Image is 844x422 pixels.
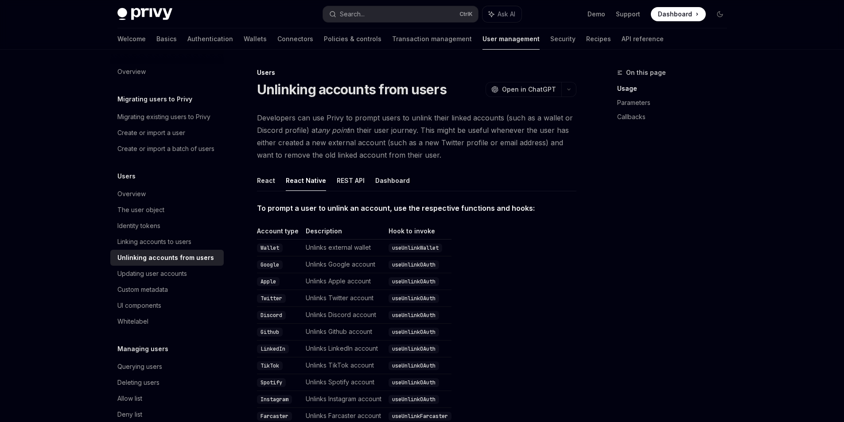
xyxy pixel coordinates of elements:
[302,290,385,307] td: Unlinks Twitter account
[482,6,521,22] button: Ask AI
[257,244,283,252] code: Wallet
[156,28,177,50] a: Basics
[117,112,210,122] div: Migrating existing users to Privy
[117,66,146,77] div: Overview
[117,316,148,327] div: Whitelabel
[550,28,576,50] a: Security
[110,250,224,266] a: Unlinking accounts from users
[617,96,734,110] a: Parameters
[277,28,313,50] a: Connectors
[117,252,214,263] div: Unlinking accounts from users
[117,189,146,199] div: Overview
[110,64,224,80] a: Overview
[302,341,385,357] td: Unlinks LinkedIn account
[257,412,292,421] code: Farcaster
[110,109,224,125] a: Migrating existing users to Privy
[257,378,286,387] code: Spotify
[324,28,381,50] a: Policies & controls
[302,374,385,391] td: Unlinks Spotify account
[622,28,664,50] a: API reference
[257,294,286,303] code: Twitter
[340,9,365,19] div: Search...
[389,361,439,370] code: useUnlinkOAuth
[117,344,168,354] h5: Managing users
[117,8,172,20] img: dark logo
[375,170,410,191] button: Dashboard
[617,110,734,124] a: Callbacks
[286,170,326,191] button: React Native
[302,391,385,408] td: Unlinks Instagram account
[117,143,214,154] div: Create or import a batch of users
[389,412,451,421] code: useUnlinkFarcaster
[651,7,706,21] a: Dashboard
[302,273,385,290] td: Unlinks Apple account
[389,378,439,387] code: useUnlinkOAuth
[389,260,439,269] code: useUnlinkOAuth
[302,324,385,341] td: Unlinks Github account
[498,10,515,19] span: Ask AI
[257,204,535,213] strong: To prompt a user to unlink an account, use the respective functions and hooks:
[117,221,160,231] div: Identity tokens
[587,10,605,19] a: Demo
[117,284,168,295] div: Custom metadata
[257,395,292,404] code: Instagram
[117,94,192,105] h5: Migrating users to Privy
[257,227,302,240] th: Account type
[389,345,439,353] code: useUnlinkOAuth
[117,236,191,247] div: Linking accounts to users
[482,28,540,50] a: User management
[257,328,283,337] code: Github
[658,10,692,19] span: Dashboard
[110,391,224,407] a: Allow list
[257,170,275,191] button: React
[586,28,611,50] a: Recipes
[117,377,159,388] div: Deleting users
[110,186,224,202] a: Overview
[117,171,136,182] h5: Users
[244,28,267,50] a: Wallets
[257,277,280,286] code: Apple
[117,268,187,279] div: Updating user accounts
[302,307,385,324] td: Unlinks Discord account
[110,218,224,234] a: Identity tokens
[110,298,224,314] a: UI components
[389,244,442,252] code: useUnlinkWallet
[389,277,439,286] code: useUnlinkOAuth
[110,141,224,157] a: Create or import a batch of users
[117,128,185,138] div: Create or import a user
[389,395,439,404] code: useUnlinkOAuth
[117,409,142,420] div: Deny list
[110,125,224,141] a: Create or import a user
[110,359,224,375] a: Querying users
[502,85,556,94] span: Open in ChatGPT
[389,294,439,303] code: useUnlinkOAuth
[257,345,289,353] code: LinkedIn
[713,7,727,21] button: Toggle dark mode
[385,227,451,240] th: Hook to invoke
[337,170,365,191] button: REST API
[257,361,283,370] code: TikTok
[257,112,576,161] span: Developers can use Privy to prompt users to unlink their linked accounts (such as a wallet or Dis...
[302,227,385,240] th: Description
[110,282,224,298] a: Custom metadata
[486,82,561,97] button: Open in ChatGPT
[389,328,439,337] code: useUnlinkOAuth
[110,234,224,250] a: Linking accounts to users
[257,311,286,320] code: Discord
[117,28,146,50] a: Welcome
[257,81,447,97] h1: Unlinking accounts from users
[302,240,385,256] td: Unlinks external wallet
[187,28,233,50] a: Authentication
[616,10,640,19] a: Support
[110,266,224,282] a: Updating user accounts
[392,28,472,50] a: Transaction management
[110,375,224,391] a: Deleting users
[459,11,473,18] span: Ctrl K
[257,260,283,269] code: Google
[117,205,164,215] div: The user object
[626,67,666,78] span: On this page
[110,314,224,329] a: Whitelabel
[302,357,385,374] td: Unlinks TikTok account
[302,256,385,273] td: Unlinks Google account
[110,202,224,218] a: The user object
